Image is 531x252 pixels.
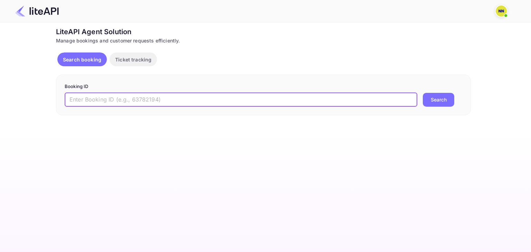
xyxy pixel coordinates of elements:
[115,56,151,63] p: Ticket tracking
[65,83,462,90] p: Booking ID
[496,6,507,17] img: N/A N/A
[56,27,471,37] div: LiteAPI Agent Solution
[65,93,417,107] input: Enter Booking ID (e.g., 63782194)
[63,56,101,63] p: Search booking
[56,37,471,44] div: Manage bookings and customer requests efficiently.
[15,6,59,17] img: LiteAPI Logo
[423,93,454,107] button: Search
